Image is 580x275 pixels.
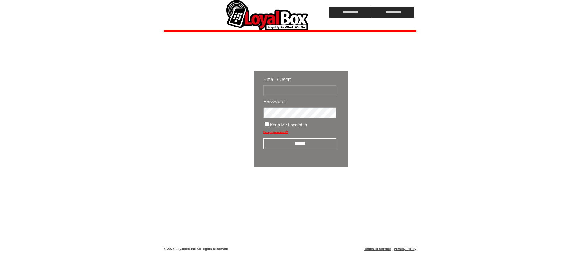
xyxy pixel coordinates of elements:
span: © 2025 Loyalbox Inc All Rights Reserved [164,247,228,251]
span: Password: [263,99,286,104]
a: Privacy Policy [394,247,416,251]
span: Email / User: [263,77,291,82]
a: Terms of Service [364,247,391,251]
img: transparent.png [366,182,396,189]
a: Forgot password? [263,130,288,134]
span: | [392,247,393,251]
span: Keep Me Logged In [270,123,307,127]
